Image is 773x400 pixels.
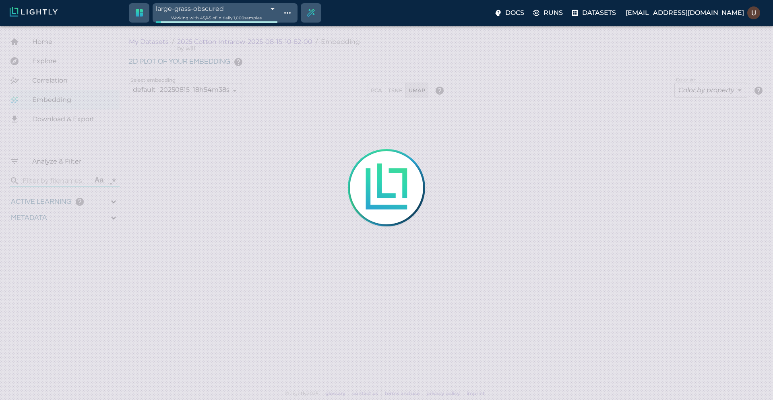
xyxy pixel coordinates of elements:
[301,3,320,23] div: Create selection
[622,4,763,22] label: [EMAIL_ADDRESS][DOMAIN_NAME]Usman Khan
[359,160,414,216] img: Lightly is loading
[156,3,277,14] div: large-grass-obscured
[505,8,524,18] p: Docs
[626,8,744,18] p: [EMAIL_ADDRESS][DOMAIN_NAME]
[171,15,262,21] span: Working with 45 / 45 of initially 1,000 samples
[544,8,563,18] p: Runs
[747,6,760,19] img: Usman Khan
[130,3,149,23] a: Switch to crop dataset
[281,6,294,20] button: Show tag tree
[582,8,616,18] p: Datasets
[531,6,566,20] label: Runs
[569,6,619,20] label: Datasets
[10,7,58,17] img: Lightly
[492,6,527,20] label: Docs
